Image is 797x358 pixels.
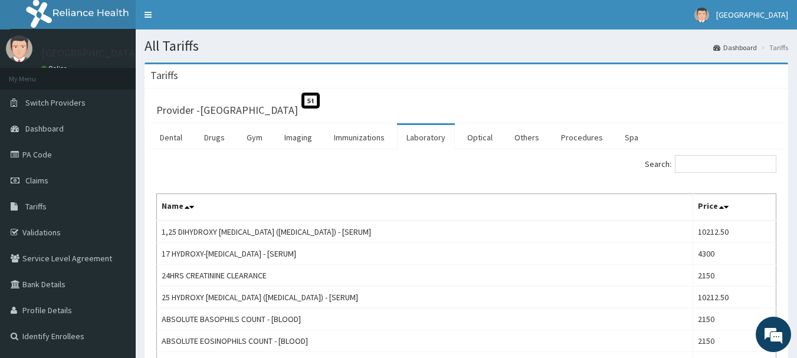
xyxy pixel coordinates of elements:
[615,125,648,150] a: Spa
[693,221,776,243] td: 10212.50
[195,125,234,150] a: Drugs
[150,70,178,81] h3: Tariffs
[157,287,693,308] td: 25 HYDROXY [MEDICAL_DATA] ([MEDICAL_DATA]) - [SERUM]
[694,8,709,22] img: User Image
[713,42,757,52] a: Dashboard
[237,125,272,150] a: Gym
[458,125,502,150] a: Optical
[301,93,320,109] span: St
[25,97,86,108] span: Switch Providers
[6,235,225,277] textarea: Type your message and hit 'Enter'
[758,42,788,52] li: Tariffs
[157,221,693,243] td: 1,25 DIHYDROXY [MEDICAL_DATA] ([MEDICAL_DATA]) - [SERUM]
[693,243,776,265] td: 4300
[156,105,298,116] h3: Provider - [GEOGRAPHIC_DATA]
[157,243,693,265] td: 17 HYDROXY-[MEDICAL_DATA] - [SERUM]
[324,125,394,150] a: Immunizations
[145,38,788,54] h1: All Tariffs
[41,64,70,73] a: Online
[716,9,788,20] span: [GEOGRAPHIC_DATA]
[675,155,776,173] input: Search:
[157,194,693,221] th: Name
[61,66,198,81] div: Chat with us now
[22,59,48,88] img: d_794563401_company_1708531726252_794563401
[397,125,455,150] a: Laboratory
[157,265,693,287] td: 24HRS CREATININE CLEARANCE
[693,330,776,352] td: 2150
[693,265,776,287] td: 2150
[157,330,693,352] td: ABSOLUTE EOSINOPHILS COUNT - [BLOOD]
[552,125,612,150] a: Procedures
[645,155,776,173] label: Search:
[6,35,32,62] img: User Image
[25,201,47,212] span: Tariffs
[693,287,776,308] td: 10212.50
[693,308,776,330] td: 2150
[25,123,64,134] span: Dashboard
[193,6,222,34] div: Minimize live chat window
[41,48,139,58] p: [GEOGRAPHIC_DATA]
[68,105,163,224] span: We're online!
[157,308,693,330] td: ABSOLUTE BASOPHILS COUNT - [BLOOD]
[150,125,192,150] a: Dental
[25,175,48,186] span: Claims
[505,125,549,150] a: Others
[693,194,776,221] th: Price
[275,125,322,150] a: Imaging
